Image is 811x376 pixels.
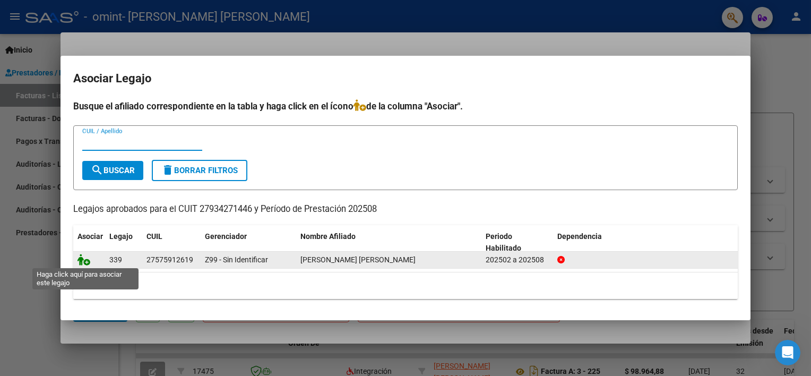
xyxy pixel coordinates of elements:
span: Borrar Filtros [161,166,238,175]
mat-icon: search [91,164,103,176]
p: Legajos aprobados para el CUIT 27934271446 y Período de Prestación 202508 [73,203,738,216]
span: Z99 - Sin Identificar [205,255,268,264]
span: Periodo Habilitado [486,232,521,253]
datatable-header-cell: Nombre Afiliado [296,225,481,260]
button: Buscar [82,161,143,180]
button: Borrar Filtros [152,160,247,181]
div: 1 registros [73,272,738,299]
mat-icon: delete [161,164,174,176]
datatable-header-cell: Asociar [73,225,105,260]
span: 339 [109,255,122,264]
datatable-header-cell: Legajo [105,225,142,260]
span: Buscar [91,166,135,175]
span: Legajo [109,232,133,241]
div: 202502 a 202508 [486,254,549,266]
span: Gerenciador [205,232,247,241]
datatable-header-cell: Gerenciador [201,225,296,260]
h4: Busque el afiliado correspondiente en la tabla y haga click en el ícono de la columna "Asociar". [73,99,738,113]
datatable-header-cell: CUIL [142,225,201,260]
h2: Asociar Legajo [73,69,738,89]
iframe: Intercom live chat [775,340,800,365]
span: Asociar [77,232,103,241]
div: 27575912619 [146,254,193,266]
datatable-header-cell: Dependencia [553,225,738,260]
datatable-header-cell: Periodo Habilitado [481,225,553,260]
span: Dependencia [557,232,602,241]
span: RUIZ DIAZ HANNA DELFINA [300,255,416,264]
span: CUIL [146,232,162,241]
span: Nombre Afiliado [300,232,356,241]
